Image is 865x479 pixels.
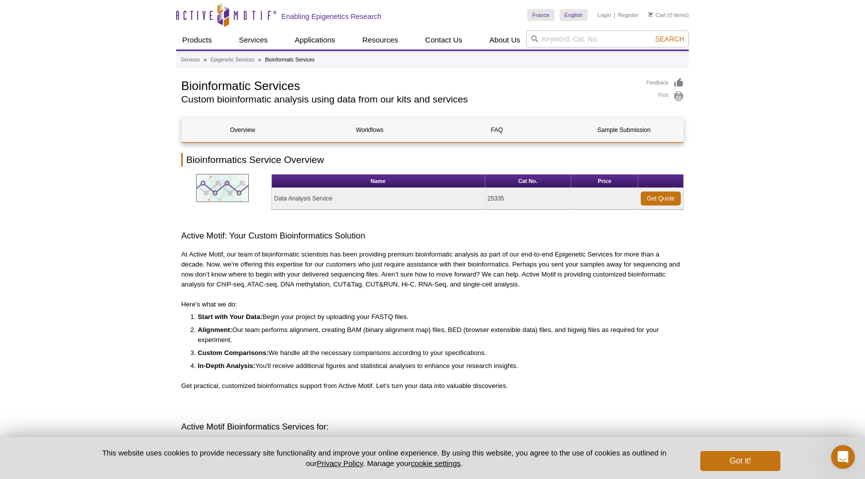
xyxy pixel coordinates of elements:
[198,361,674,371] li: You'll receive additional figures and statistical analyses to enhance your research insights.
[648,12,653,17] img: Your Cart
[485,188,572,209] td: 25335
[181,299,684,309] p: Here's what we do:
[655,35,684,43] span: Search
[560,9,588,21] a: English
[233,30,274,49] a: Services
[648,9,689,21] li: (0 items)
[85,447,684,468] p: This website uses cookies to provide necessary site functionality and improve your online experie...
[436,118,558,142] a: FAQ
[356,30,404,49] a: Resources
[198,325,674,345] li: Our team performs alignment, creating BAM (binary alignment map) files, BED (browser extensible d...
[181,95,636,104] h2: Custom bioinformatic analysis using data from our kits and services
[281,12,381,21] h2: Enabling Epigenetics Research
[204,57,207,62] li: »
[198,312,674,322] li: Begin your project by uploading your FASTQ files.
[652,34,687,43] button: Search
[176,30,218,49] a: Products
[648,11,666,18] a: Cart
[181,381,684,391] p: Get practical, customized bioinformatics support from Active Motif. Let's turn your data into val...
[571,174,638,188] th: Price
[265,57,314,62] li: Bioinformatic Services
[258,57,261,62] li: »
[419,30,468,49] a: Contact Us
[198,349,268,356] strong: Custom Comparisons:
[198,313,262,320] strong: Start with Your Data:
[317,459,363,467] a: Privacy Policy
[485,174,572,188] th: Cat No.
[198,362,255,369] strong: In-Depth Analysis:
[526,30,689,47] input: Keyword, Cat. No.
[181,249,684,289] p: At Active Motif, our team of bioinformatic scientists has been providing premium bioinformatic an...
[563,118,685,142] a: Sample Submission
[181,55,200,64] a: Services
[309,118,430,142] a: Workflows
[210,55,254,64] a: Epigenetic Services
[646,77,684,88] a: Feedback
[700,451,780,471] button: Got it!
[181,153,684,166] h2: Bioinformatics Service Overview
[196,174,249,202] img: Bioinformatic data
[181,230,684,242] h3: Active Motif: Your Custom Bioinformatics Solution
[198,348,674,358] li: We handle all the necessary comparisons according to your specifications.
[198,326,232,333] strong: Alignment:
[831,445,855,469] iframe: Intercom live chat
[182,118,303,142] a: Overview
[618,11,638,18] a: Register
[646,91,684,102] a: Print
[641,191,681,205] a: Get Quote
[598,11,611,18] a: Login
[527,9,554,21] a: France
[272,174,485,188] th: Name
[181,421,684,433] h3: Active Motif Bioinformatics Services for:
[272,188,485,209] td: Data Analysis Service
[614,9,615,21] li: |
[484,30,527,49] a: About Us
[181,77,636,92] h1: Bioinformatic Services
[411,459,461,467] button: cookie settings
[289,30,341,49] a: Applications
